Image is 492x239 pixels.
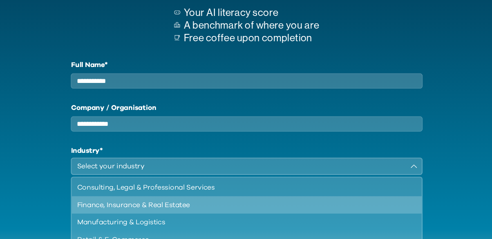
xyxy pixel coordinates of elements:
div: Manufacturing & Logistics [86,204,396,214]
p: Your AI literacy score [187,6,314,18]
div: Consulting, Legal & Professional Services [86,172,396,181]
div: Finance, Insurance & Real Estatee [86,188,396,198]
p: A benchmark of where you are [187,18,314,30]
div: Select your industry [86,152,394,161]
label: Company / Organisation [81,96,411,106]
div: Retail & E-Commerce [86,221,396,230]
p: Free coffee upon completion [187,30,314,42]
label: Full Name* [81,56,411,66]
h1: Industry* [81,137,411,147]
button: Select your industry [81,148,411,165]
